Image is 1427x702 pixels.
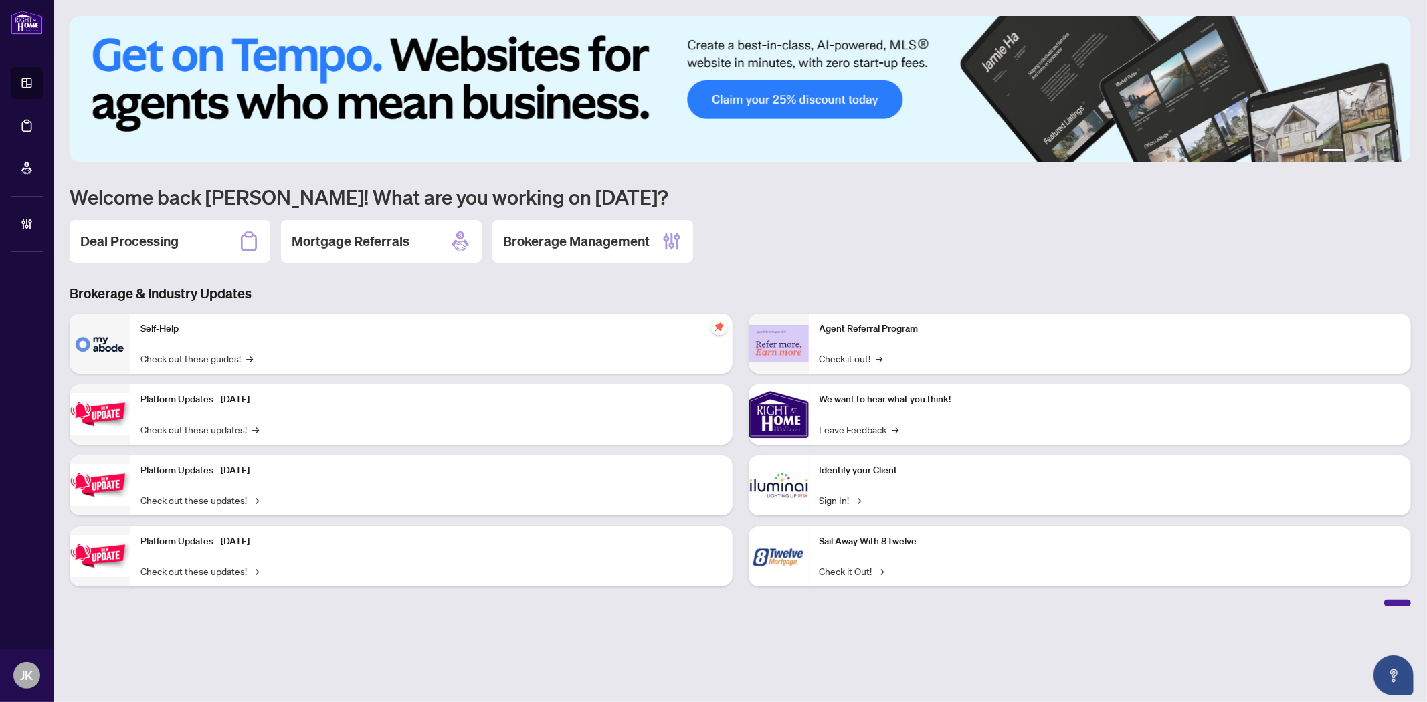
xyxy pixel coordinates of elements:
[140,392,722,407] p: Platform Updates - [DATE]
[749,526,809,586] img: Sail Away With 8Twelve
[140,322,722,336] p: Self-Help
[1382,149,1387,154] button: 5
[11,10,43,35] img: logo
[820,322,1401,336] p: Agent Referral Program
[876,351,883,366] span: →
[292,232,409,251] h2: Mortgage Referrals
[70,393,130,435] img: Platform Updates - July 21, 2025
[140,534,722,549] p: Platform Updates - [DATE]
[503,232,650,251] h2: Brokerage Management
[140,463,722,478] p: Platform Updates - [DATE]
[711,319,727,335] span: pushpin
[140,493,259,507] a: Check out these updates!→
[749,455,809,515] img: Identify your Client
[820,392,1401,407] p: We want to hear what you think!
[749,384,809,445] img: We want to hear what you think!
[70,314,130,374] img: Self-Help
[70,535,130,577] img: Platform Updates - June 23, 2025
[140,564,259,578] a: Check out these updates!→
[892,422,899,437] span: →
[820,463,1401,478] p: Identify your Client
[246,351,253,366] span: →
[80,232,179,251] h2: Deal Processing
[1371,149,1376,154] button: 4
[252,422,259,437] span: →
[70,284,1411,303] h3: Brokerage & Industry Updates
[820,564,884,578] a: Check it Out!→
[140,422,259,437] a: Check out these updates!→
[21,666,33,685] span: JK
[855,493,862,507] span: →
[252,493,259,507] span: →
[252,564,259,578] span: →
[820,351,883,366] a: Check it out!→
[1349,149,1355,154] button: 2
[1323,149,1344,154] button: 1
[820,534,1401,549] p: Sail Away With 8Twelve
[820,493,862,507] a: Sign In!→
[1360,149,1365,154] button: 3
[140,351,253,366] a: Check out these guides!→
[749,325,809,362] img: Agent Referral Program
[878,564,884,578] span: →
[70,16,1411,162] img: Slide 0
[820,422,899,437] a: Leave Feedback→
[70,464,130,506] img: Platform Updates - July 8, 2025
[1373,655,1414,695] button: Open asap
[1392,149,1398,154] button: 6
[70,184,1411,209] h1: Welcome back [PERSON_NAME]! What are you working on [DATE]?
